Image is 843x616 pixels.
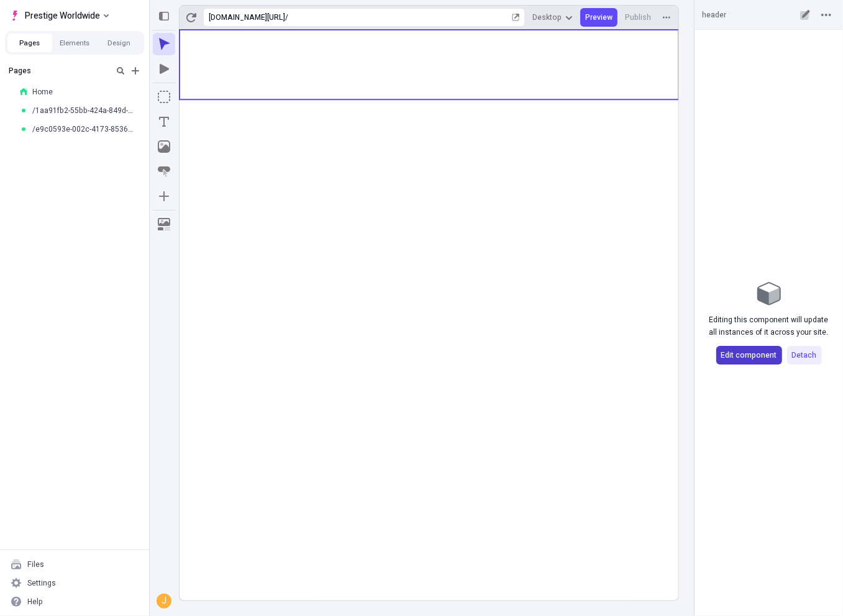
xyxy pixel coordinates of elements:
[209,12,285,22] div: [URL][DOMAIN_NAME]
[153,135,175,158] button: Image
[5,6,114,25] button: Select site
[153,111,175,133] button: Text
[25,8,100,23] span: Prestige Worldwide
[97,34,142,52] button: Design
[153,86,175,108] button: Box
[285,12,288,22] div: /
[153,160,175,183] button: Button
[702,10,796,20] div: header
[128,63,143,78] button: Add new
[7,34,52,52] button: Pages
[27,559,44,569] div: Files
[32,124,134,134] span: /e9c0593e-002c-4173-8536-b0e9c945cb99
[721,350,777,360] span: Edit component
[27,597,43,607] div: Help
[32,87,53,97] span: Home
[27,578,56,588] div: Settings
[787,346,822,365] button: Detach
[716,346,782,365] button: Edit component
[625,12,651,22] span: Publish
[32,106,134,115] span: /1aa91fb2-55bb-424a-849d-fe20cbddca42
[158,595,170,607] div: j
[52,34,97,52] button: Elements
[704,314,833,338] span: Editing this component will update all instances of it across your site.
[792,350,817,360] span: Detach
[620,8,656,27] button: Publish
[580,8,617,27] button: Preview
[532,12,562,22] span: Desktop
[9,66,108,76] div: Pages
[527,8,578,27] button: Desktop
[585,12,613,22] span: Preview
